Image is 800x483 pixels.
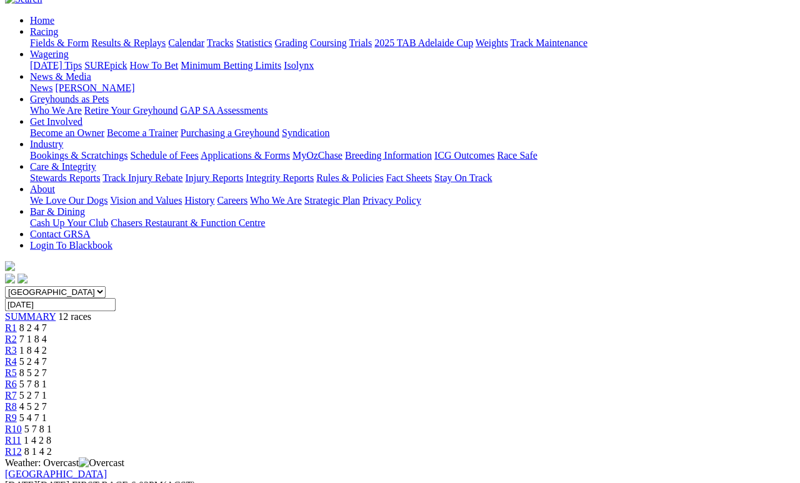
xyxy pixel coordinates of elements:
a: R4 [5,356,17,367]
span: R3 [5,345,17,356]
span: 4 5 2 7 [19,401,47,412]
a: Cash Up Your Club [30,217,108,228]
a: Race Safe [497,150,537,161]
a: Strategic Plan [304,195,360,206]
a: Fields & Form [30,37,89,48]
a: Statistics [236,37,272,48]
a: R6 [5,379,17,389]
a: Breeding Information [345,150,432,161]
a: SUREpick [84,60,127,71]
input: Select date [5,298,116,311]
a: News [30,82,52,93]
a: Minimum Betting Limits [181,60,281,71]
a: Get Involved [30,116,82,127]
a: [PERSON_NAME] [55,82,134,93]
a: Purchasing a Greyhound [181,127,279,138]
a: Grading [275,37,307,48]
a: News & Media [30,71,91,82]
span: 1 8 4 2 [19,345,47,356]
span: 5 7 8 1 [19,379,47,389]
a: Retire Your Greyhound [84,105,178,116]
a: Careers [217,195,247,206]
a: Login To Blackbook [30,240,112,251]
a: Coursing [310,37,347,48]
a: Privacy Policy [362,195,421,206]
span: Weather: Overcast [5,457,124,468]
a: Fact Sheets [386,172,432,183]
span: 8 2 4 7 [19,322,47,333]
div: Care & Integrity [30,172,795,184]
a: [GEOGRAPHIC_DATA] [5,469,107,479]
span: 5 4 7 1 [19,412,47,423]
a: [DATE] Tips [30,60,82,71]
a: Results & Replays [91,37,166,48]
div: Bar & Dining [30,217,795,229]
a: History [184,195,214,206]
div: Industry [30,150,795,161]
a: Stewards Reports [30,172,100,183]
a: Weights [476,37,508,48]
a: R9 [5,412,17,423]
a: Applications & Forms [201,150,290,161]
a: Tracks [207,37,234,48]
a: Bar & Dining [30,206,85,217]
a: Become an Owner [30,127,104,138]
img: facebook.svg [5,274,15,284]
a: R10 [5,424,22,434]
a: SUMMARY [5,311,56,322]
a: Stay On Track [434,172,492,183]
a: Wagering [30,49,69,59]
a: Rules & Policies [316,172,384,183]
span: 12 races [58,311,91,322]
a: How To Bet [130,60,179,71]
a: MyOzChase [292,150,342,161]
a: Contact GRSA [30,229,90,239]
a: About [30,184,55,194]
div: About [30,195,795,206]
a: Integrity Reports [246,172,314,183]
div: Racing [30,37,795,49]
div: Wagering [30,60,795,71]
a: R5 [5,367,17,378]
a: Who We Are [30,105,82,116]
a: Who We Are [250,195,302,206]
a: R2 [5,334,17,344]
a: Injury Reports [185,172,243,183]
span: 7 1 8 4 [19,334,47,344]
a: R8 [5,401,17,412]
a: Greyhounds as Pets [30,94,109,104]
img: logo-grsa-white.png [5,261,15,271]
a: R1 [5,322,17,333]
div: Greyhounds as Pets [30,105,795,116]
a: Bookings & Scratchings [30,150,127,161]
a: R12 [5,446,22,457]
a: Track Maintenance [511,37,587,48]
span: 5 7 8 1 [24,424,52,434]
a: Schedule of Fees [130,150,198,161]
span: 8 5 2 7 [19,367,47,378]
a: R7 [5,390,17,401]
img: twitter.svg [17,274,27,284]
a: Chasers Restaurant & Function Centre [111,217,265,228]
a: Industry [30,139,63,149]
a: R11 [5,435,21,446]
a: GAP SA Assessments [181,105,268,116]
a: Vision and Values [110,195,182,206]
a: Trials [349,37,372,48]
a: Racing [30,26,58,37]
a: ICG Outcomes [434,150,494,161]
a: Care & Integrity [30,161,96,172]
span: 5 2 4 7 [19,356,47,367]
a: Home [30,15,54,26]
a: 2025 TAB Adelaide Cup [374,37,473,48]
